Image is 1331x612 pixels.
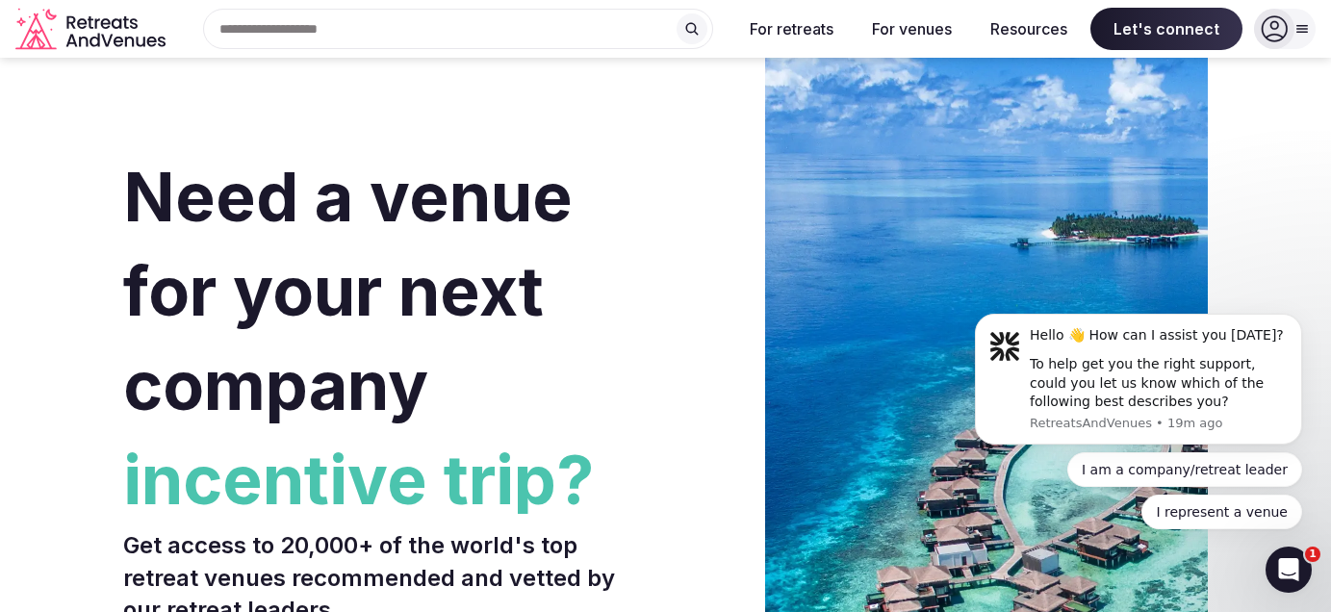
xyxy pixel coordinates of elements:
button: For retreats [734,8,849,50]
button: For venues [857,8,967,50]
iframe: Intercom live chat [1266,547,1312,593]
span: Let's connect [1090,8,1242,50]
iframe: Intercom notifications message [946,290,1331,602]
a: Visit the homepage [15,8,169,51]
button: Resources [975,8,1083,50]
span: 1 [1305,547,1320,562]
svg: Retreats and Venues company logo [15,8,169,51]
span: Need a venue for your next company [123,156,573,426]
span: incentive trip? [123,433,658,527]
